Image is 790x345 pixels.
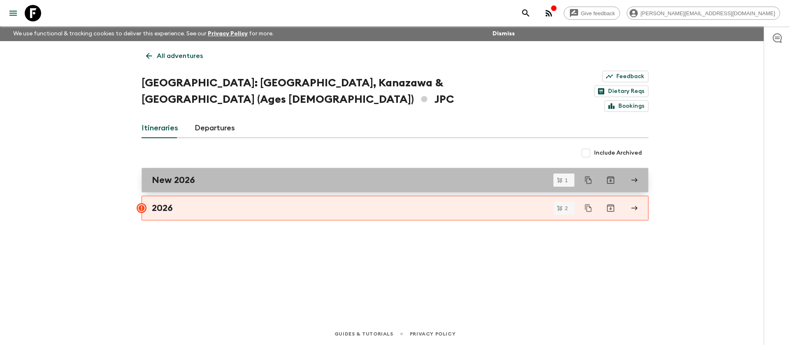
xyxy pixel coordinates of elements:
[581,201,596,215] button: Duplicate
[142,168,648,192] a: New 2026
[602,71,648,82] a: Feedback
[5,5,21,21] button: menu
[560,206,573,211] span: 2
[604,100,648,112] a: Bookings
[157,51,203,61] p: All adventures
[564,7,620,20] a: Give feedback
[602,200,619,216] button: Archive
[576,10,620,16] span: Give feedback
[602,172,619,188] button: Archive
[594,86,648,97] a: Dietary Reqs
[560,178,573,183] span: 1
[490,28,517,39] button: Dismiss
[636,10,780,16] span: [PERSON_NAME][EMAIL_ADDRESS][DOMAIN_NAME]
[335,329,393,338] a: Guides & Tutorials
[142,196,648,220] a: 2026
[410,329,455,338] a: Privacy Policy
[152,175,195,185] h2: New 2026
[152,203,173,213] h2: 2026
[208,31,248,37] a: Privacy Policy
[142,48,207,64] a: All adventures
[142,118,178,138] a: Itineraries
[594,149,642,157] span: Include Archived
[142,75,544,108] h1: [GEOGRAPHIC_DATA]: [GEOGRAPHIC_DATA], Kanazawa & [GEOGRAPHIC_DATA] (Ages [DEMOGRAPHIC_DATA]) JPC
[627,7,780,20] div: [PERSON_NAME][EMAIL_ADDRESS][DOMAIN_NAME]
[581,173,596,188] button: Duplicate
[518,5,534,21] button: search adventures
[10,26,277,41] p: We use functional & tracking cookies to deliver this experience. See our for more.
[195,118,235,138] a: Departures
